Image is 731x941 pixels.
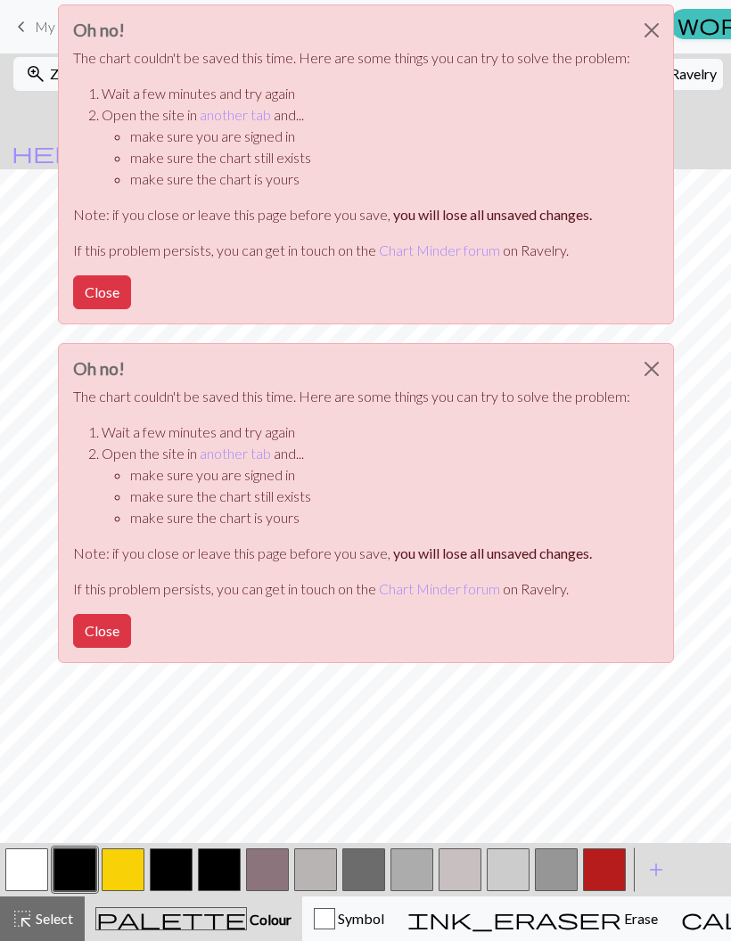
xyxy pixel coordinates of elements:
button: Close [73,275,131,309]
li: make sure the chart still exists [130,486,630,507]
button: Erase [396,896,669,941]
a: Chart Minder forum [379,580,500,597]
p: The chart couldn't be saved this time. Here are some things you can try to solve the problem: [73,386,630,407]
span: palette [96,906,246,931]
strong: you will lose all unsaved changes. [393,206,592,223]
li: Wait a few minutes and try again [102,421,630,443]
h3: Oh no! [73,20,630,40]
p: If this problem persists, you can get in touch on the on Ravelry. [73,578,630,600]
a: another tab [200,106,271,123]
li: Open the site in and... [102,104,630,190]
p: The chart couldn't be saved this time. Here are some things you can try to solve the problem: [73,47,630,69]
li: make sure the chart is yours [130,168,630,190]
li: Open the site in and... [102,443,630,528]
li: make sure the chart is yours [130,507,630,528]
li: Wait a few minutes and try again [102,83,630,104]
button: Symbol [302,896,396,941]
p: Note: if you close or leave this page before you save, [73,543,630,564]
span: Erase [621,910,658,927]
span: Select [33,910,73,927]
span: add [645,857,667,882]
button: Close [73,614,131,648]
p: If this problem persists, you can get in touch on the on Ravelry. [73,240,630,261]
button: Close [630,5,673,55]
a: Chart Minder forum [379,241,500,258]
li: make sure you are signed in [130,126,630,147]
strong: you will lose all unsaved changes. [393,544,592,561]
a: another tab [200,445,271,462]
span: highlight_alt [12,906,33,931]
span: Colour [247,911,292,928]
li: make sure you are signed in [130,464,630,486]
span: Symbol [335,910,384,927]
button: Close [630,344,673,394]
li: make sure the chart still exists [130,147,630,168]
h3: Oh no! [73,358,630,379]
p: Note: if you close or leave this page before you save, [73,204,630,225]
span: ink_eraser [407,906,621,931]
button: Colour [85,896,302,941]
